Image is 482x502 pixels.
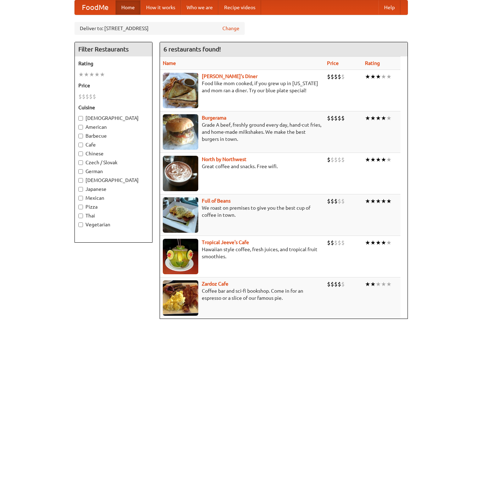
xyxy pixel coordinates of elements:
[78,212,149,219] label: Thai
[365,114,370,122] li: ★
[94,71,100,78] li: ★
[334,156,338,164] li: $
[84,71,89,78] li: ★
[365,280,370,288] li: ★
[331,280,334,288] li: $
[163,197,198,233] img: beans.jpg
[78,186,149,193] label: Japanese
[74,22,245,35] div: Deliver to: [STREET_ADDRESS]
[331,156,334,164] li: $
[163,80,321,94] p: Food like mom cooked, if you grew up in [US_STATE] and mom ran a diner. Try our blue plate special!
[376,280,381,288] li: ★
[100,71,105,78] li: ★
[370,114,376,122] li: ★
[78,194,149,202] label: Mexican
[163,114,198,150] img: burgerama.jpg
[78,141,149,148] label: Cafe
[338,239,341,247] li: $
[218,0,261,15] a: Recipe videos
[341,239,345,247] li: $
[202,281,228,287] a: Zardoz Cafe
[327,73,331,81] li: $
[75,42,152,56] h4: Filter Restaurants
[386,156,392,164] li: ★
[341,156,345,164] li: $
[341,197,345,205] li: $
[78,203,149,210] label: Pizza
[222,25,239,32] a: Change
[78,104,149,111] h5: Cuisine
[78,116,83,121] input: [DEMOGRAPHIC_DATA]
[341,114,345,122] li: $
[78,196,83,200] input: Mexican
[370,239,376,247] li: ★
[331,73,334,81] li: $
[78,150,149,157] label: Chinese
[376,197,381,205] li: ★
[163,204,321,219] p: We roast on premises to give you the best cup of coffee in town.
[93,93,96,100] li: $
[381,239,386,247] li: ★
[202,115,226,121] a: Burgerama
[331,114,334,122] li: $
[78,205,83,209] input: Pizza
[331,197,334,205] li: $
[163,156,198,191] img: north.jpg
[370,280,376,288] li: ★
[163,246,321,260] p: Hawaiian style coffee, fresh juices, and tropical fruit smoothies.
[338,197,341,205] li: $
[78,160,83,165] input: Czech / Slovak
[163,121,321,143] p: Grade A beef, freshly ground every day, hand-cut fries, and home-made milkshakes. We make the bes...
[78,187,83,192] input: Japanese
[381,280,386,288] li: ★
[163,60,176,66] a: Name
[78,132,149,139] label: Barbecue
[181,0,218,15] a: Who we are
[378,0,400,15] a: Help
[163,280,198,316] img: zardoz.jpg
[163,239,198,274] img: jeeves.jpg
[78,93,82,100] li: $
[365,73,370,81] li: ★
[78,125,83,129] input: American
[341,73,345,81] li: $
[78,169,83,174] input: German
[78,151,83,156] input: Chinese
[376,239,381,247] li: ★
[386,280,392,288] li: ★
[202,239,249,245] b: Tropical Jeeve's Cafe
[78,60,149,67] h5: Rating
[334,197,338,205] li: $
[78,82,149,89] h5: Price
[164,46,221,53] ng-pluralize: 6 restaurants found!
[78,168,149,175] label: German
[327,197,331,205] li: $
[370,156,376,164] li: ★
[202,198,231,204] a: Full of Beans
[334,114,338,122] li: $
[85,93,89,100] li: $
[365,239,370,247] li: ★
[334,239,338,247] li: $
[78,143,83,147] input: Cafe
[75,0,116,15] a: FoodMe
[163,287,321,302] p: Coffee bar and sci-fi bookshop. Come in for an espresso or a slice of our famous pie.
[163,163,321,170] p: Great coffee and snacks. Free wifi.
[370,73,376,81] li: ★
[202,156,246,162] a: North by Northwest
[89,93,93,100] li: $
[78,221,149,228] label: Vegetarian
[78,177,149,184] label: [DEMOGRAPHIC_DATA]
[78,115,149,122] label: [DEMOGRAPHIC_DATA]
[89,71,94,78] li: ★
[327,156,331,164] li: $
[78,159,149,166] label: Czech / Slovak
[331,239,334,247] li: $
[163,73,198,108] img: sallys.jpg
[140,0,181,15] a: How it works
[381,114,386,122] li: ★
[78,178,83,183] input: [DEMOGRAPHIC_DATA]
